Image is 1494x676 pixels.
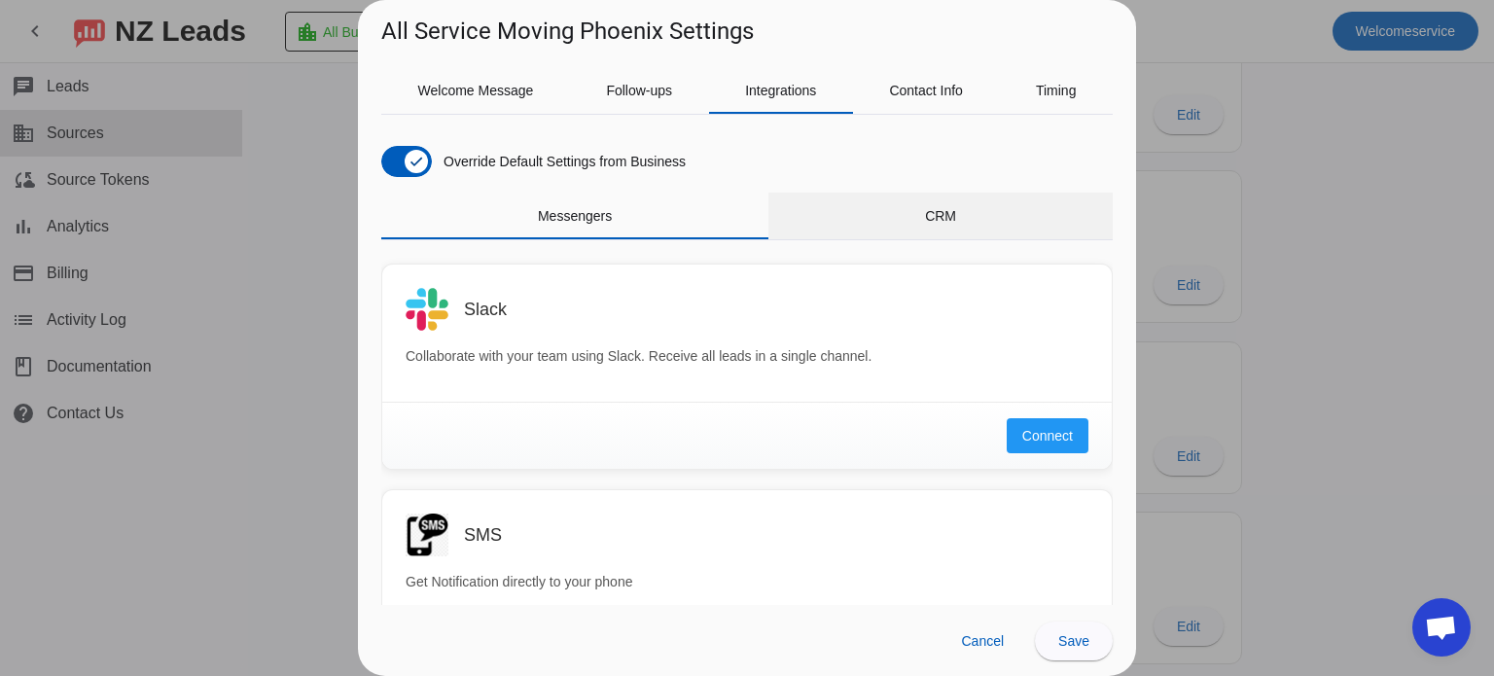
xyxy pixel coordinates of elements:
h1: All Service Moving Phoenix Settings [381,16,754,47]
span: Contact Info [889,84,963,97]
img: SMS [406,514,448,556]
p: Collaborate with your team using Slack. Receive all leads in a single channel. [406,346,1088,367]
span: Follow-ups [606,84,672,97]
h3: Slack [464,300,507,319]
button: Cancel [945,622,1019,660]
span: Welcome Message [418,84,534,97]
span: Save [1058,633,1089,649]
span: Messengers [538,209,612,223]
p: Get Notification directly to your phone [406,572,1088,592]
button: Connect [1007,418,1088,453]
label: Override Default Settings from Business [440,152,686,171]
span: CRM [925,209,956,223]
span: Integrations [745,84,816,97]
span: Timing [1036,84,1077,97]
button: Save [1035,622,1113,660]
div: Open chat [1412,598,1471,657]
img: Slack [406,288,448,331]
span: Connect [1022,426,1073,445]
span: Cancel [961,633,1004,649]
h3: SMS [464,525,502,545]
